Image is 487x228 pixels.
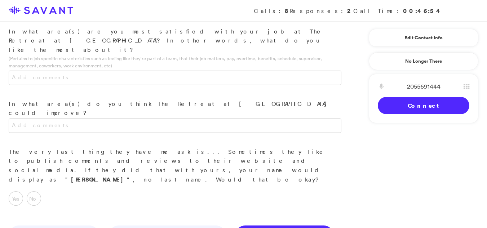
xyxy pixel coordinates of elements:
[378,97,469,114] a: Connect
[285,7,289,15] strong: 8
[27,191,41,206] label: No
[9,27,341,55] p: In what area(s) are you most satisfied with your job at The Retreat at [GEOGRAPHIC_DATA]? In othe...
[9,55,341,69] p: (Pertains to job specific characteristics such as feeling like they're part of a team, that their...
[378,32,469,44] a: Edit Contact Info
[369,52,478,70] a: No Longer There
[9,147,341,184] p: The very last thing they have me ask is... Sometimes they like to publish comments and reviews to...
[403,7,442,15] strong: 00:46:54
[9,99,341,118] p: In what area(s) do you think The Retreat at [GEOGRAPHIC_DATA] could improve?
[71,175,127,183] strong: [PERSON_NAME]
[347,7,353,15] strong: 2
[9,191,23,206] label: Yes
